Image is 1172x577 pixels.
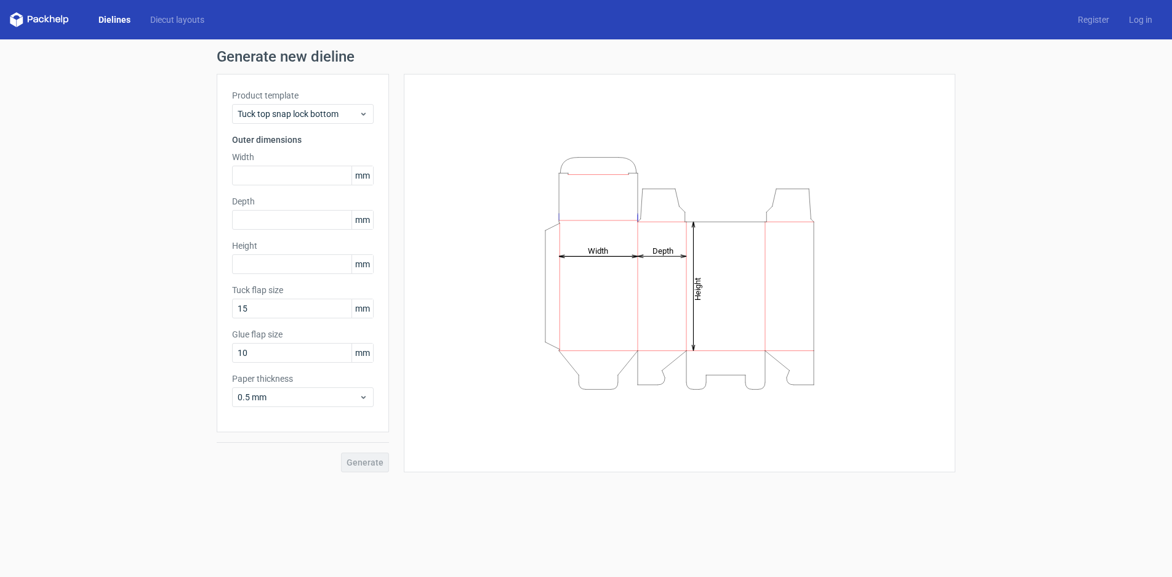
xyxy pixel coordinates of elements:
label: Depth [232,195,374,208]
span: 0.5 mm [238,391,359,403]
a: Dielines [89,14,140,26]
span: mm [351,299,373,318]
h1: Generate new dieline [217,49,955,64]
h3: Outer dimensions [232,134,374,146]
span: mm [351,344,373,362]
a: Diecut layouts [140,14,214,26]
tspan: Height [693,277,702,300]
label: Glue flap size [232,328,374,341]
span: Tuck top snap lock bottom [238,108,359,120]
label: Width [232,151,374,163]
span: mm [351,255,373,273]
tspan: Width [588,246,608,255]
label: Height [232,240,374,252]
span: mm [351,211,373,229]
a: Log in [1119,14,1162,26]
tspan: Depth [652,246,673,255]
label: Tuck flap size [232,284,374,296]
span: mm [351,166,373,185]
label: Paper thickness [232,373,374,385]
label: Product template [232,89,374,102]
a: Register [1068,14,1119,26]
